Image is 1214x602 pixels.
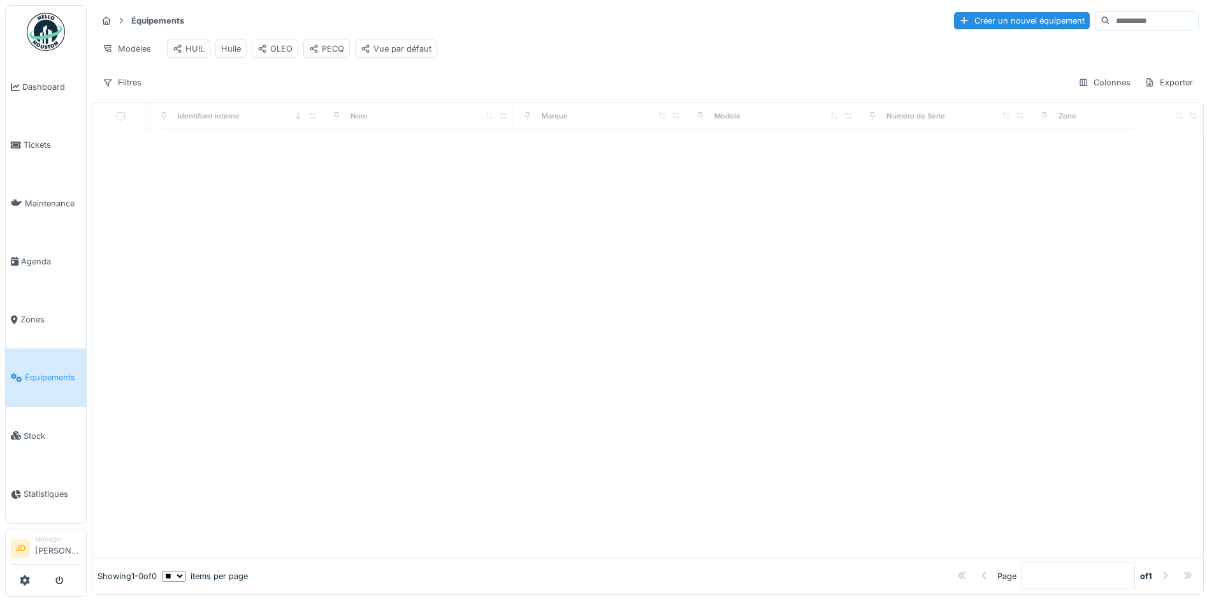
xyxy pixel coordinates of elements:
span: Équipements [25,371,81,383]
strong: of 1 [1140,570,1152,582]
div: Manager [35,534,81,544]
a: Agenda [6,233,86,290]
span: Maintenance [25,197,81,210]
div: items per page [162,570,248,582]
div: Showing 1 - 0 of 0 [98,570,157,582]
div: Marque [542,111,568,122]
a: Dashboard [6,58,86,116]
div: Colonnes [1073,73,1136,92]
img: Badge_color-CXgf-gQk.svg [27,13,65,51]
li: [PERSON_NAME] [35,534,81,562]
div: Zone [1059,111,1076,122]
li: JD [11,539,30,558]
a: JD Manager[PERSON_NAME] [11,534,81,565]
div: Filtres [97,73,147,92]
span: Tickets [24,139,81,151]
a: Tickets [6,116,86,174]
a: Maintenance [6,175,86,233]
div: Créer un nouvel équipement [954,12,1090,29]
span: Dashboard [22,81,81,93]
a: Zones [6,290,86,348]
span: Agenda [21,255,81,268]
span: Statistiques [24,488,81,500]
div: PECQ [309,43,344,55]
span: Stock [24,430,81,442]
div: Page [997,570,1016,582]
div: Exporter [1139,73,1199,92]
span: Zones [20,313,81,326]
a: Statistiques [6,465,86,523]
a: Stock [6,407,86,465]
div: Modèle [714,111,741,122]
div: Vue par défaut [361,43,431,55]
div: Numéro de Série [886,111,945,122]
div: Modèles [97,39,157,58]
strong: Équipements [126,15,189,27]
div: Identifiant interne [178,111,240,122]
div: HUIL [173,43,205,55]
a: Équipements [6,348,86,406]
div: OLEO [257,43,293,55]
div: Huile [221,43,241,55]
div: Nom [350,111,367,122]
